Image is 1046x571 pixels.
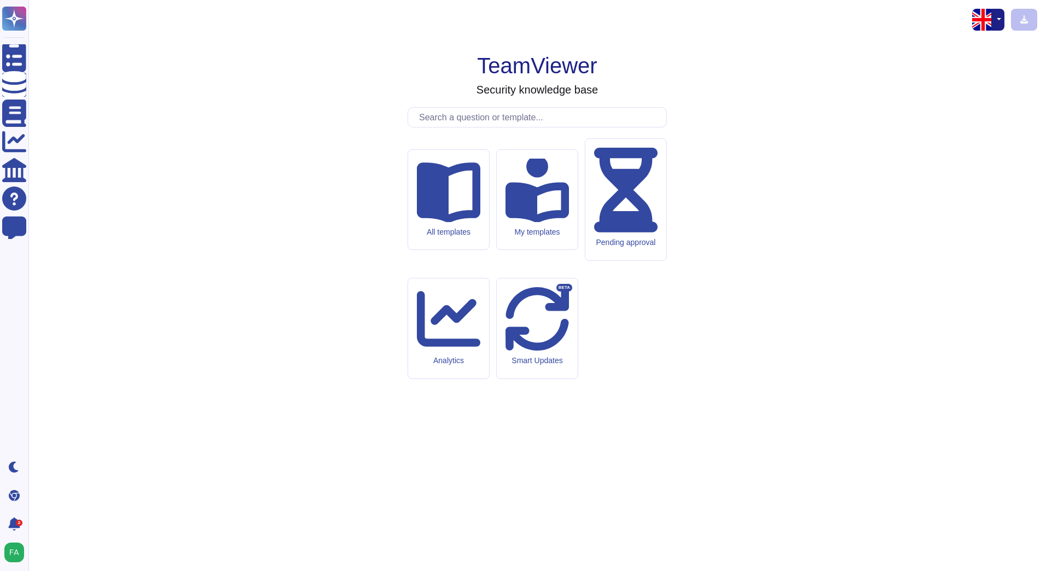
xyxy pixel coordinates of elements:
[4,543,24,562] img: user
[2,540,32,564] button: user
[505,228,569,237] div: My templates
[414,108,666,127] input: Search a question or template...
[556,284,572,292] div: BETA
[594,238,658,247] div: Pending approval
[972,9,994,31] img: en
[417,356,480,365] div: Analytics
[476,83,598,96] h3: Security knowledge base
[16,520,22,526] div: 2
[477,53,597,79] h1: TeamViewer
[505,356,569,365] div: Smart Updates
[417,228,480,237] div: All templates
